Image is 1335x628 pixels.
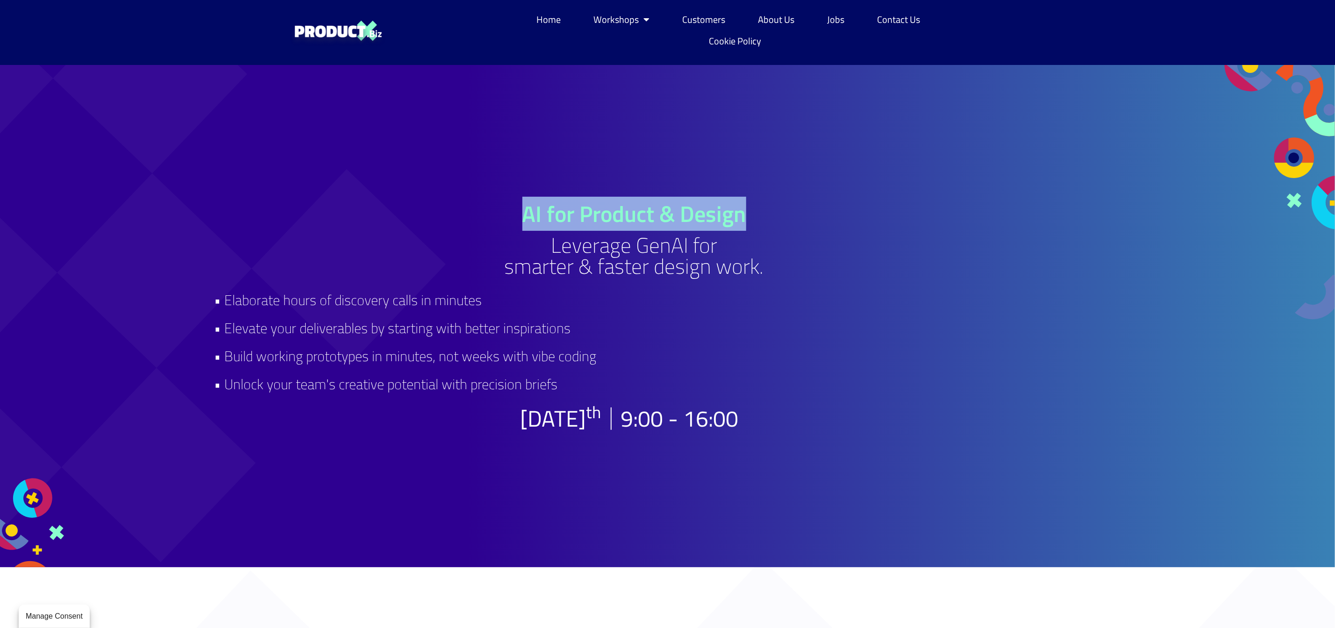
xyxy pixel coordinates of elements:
h1: AI for Product & Design [214,203,1054,225]
a: Customers [673,9,735,30]
h2: • Elaborate hours of discovery calls in minutes • Elevate your deliverables by starting with bett... [214,286,1054,398]
h2: 9:00 - 16:00 [621,407,739,430]
a: Cookie Policy [700,30,771,52]
a: Workshops [584,9,659,30]
a: Contact Us [868,9,929,30]
nav: Menu [519,9,944,52]
a: Jobs [818,9,854,30]
sup: th [586,399,601,425]
p: [DATE] [521,407,601,430]
a: About Us [749,9,804,30]
a: Home [527,9,570,30]
button: Manage Consent [19,605,90,628]
h2: Leverage GenAI for smarter & faster design work. [214,235,1054,277]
